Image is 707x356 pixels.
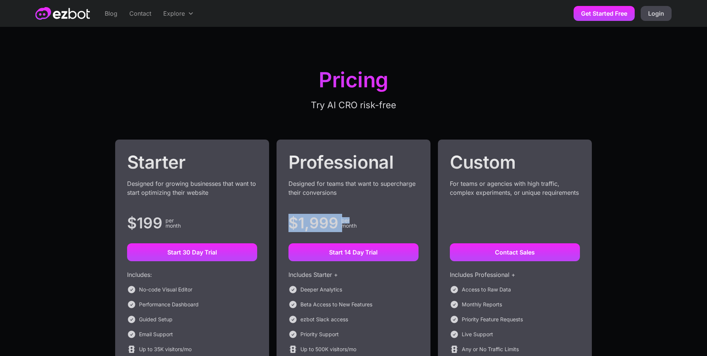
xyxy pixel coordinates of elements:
a: home [35,7,90,20]
div: month [341,223,357,228]
div: Email Support [139,330,173,339]
div: Monthly Reports [462,300,502,309]
a: Start 30 Day Trial [127,243,257,261]
div: per [341,218,357,223]
h2: Starter [127,152,257,173]
div: For teams or agencies with high traffic, complex experiments, or unique requirements [450,179,580,206]
div: Priority Feature Requests [462,315,523,324]
div: Any or No Traffic Limits [462,345,519,354]
div: Designed for growing businesses that want to start optimizing their website [127,179,257,206]
div: Try AI CRO risk-free [211,101,497,110]
h2: Custom [450,152,580,173]
div: Performance Dashboard [139,300,199,309]
div: ezbot Slack access [300,315,348,324]
div: month [165,223,181,228]
h2: Professional [288,152,419,173]
div: $1,999 [288,219,338,228]
div: No-code Visual Editor [139,285,192,294]
div: Live Support [462,330,493,339]
a: Login [641,6,672,21]
div: $199 [127,219,162,228]
div: Explore [163,9,185,18]
div: per [165,218,181,223]
h1: Pricing [211,69,497,95]
div: Includes Professional + [450,270,580,279]
div: Access to Raw Data [462,285,511,294]
a: Get Started Free [574,6,635,21]
a: Contact Sales [450,243,580,261]
div: Deeper Analytics [300,285,342,294]
div: Includes: [127,270,257,279]
div: Priority Support [300,330,339,339]
div: Designed for teams that want to supercharge their conversions [288,179,419,206]
div: Includes Starter + [288,270,419,279]
div: Beta Access to New Features [300,300,372,309]
div: Up to 35K visitors/mo [139,345,192,354]
div: Up to 500K visitors/mo [300,345,356,354]
div: Guided Setup [139,315,173,324]
a: Start 14 Day Trial [288,243,419,261]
